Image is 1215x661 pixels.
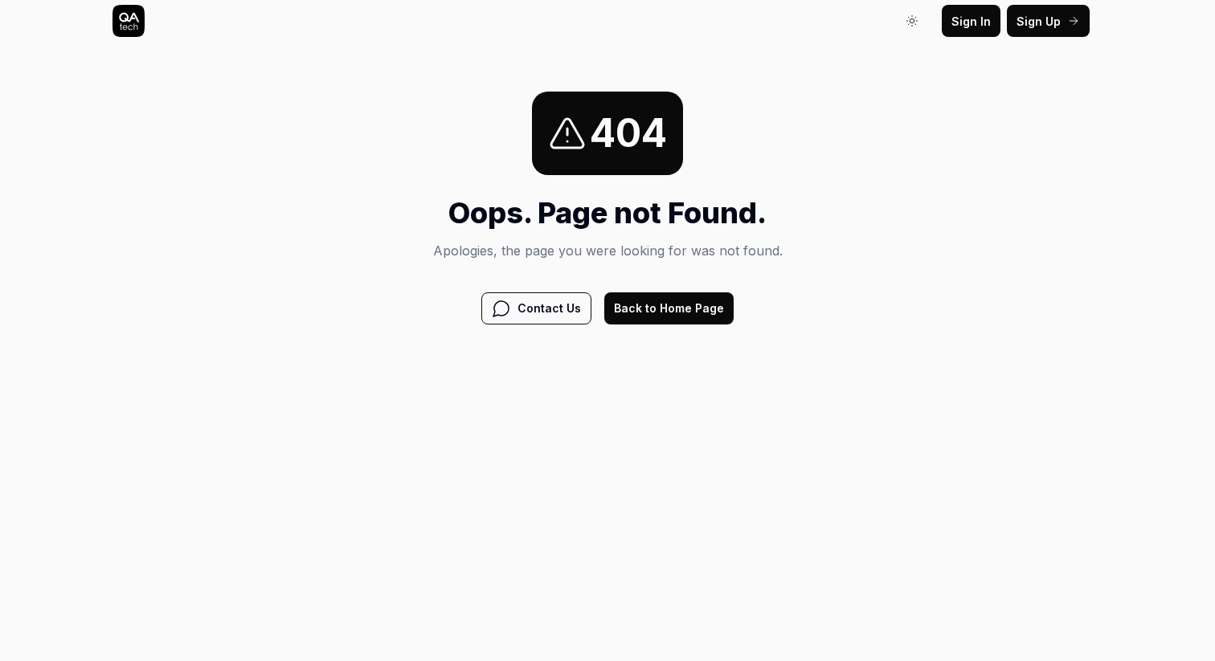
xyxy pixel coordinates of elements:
button: Sign Up [1007,5,1090,37]
span: Sign In [951,13,991,30]
span: Sign Up [1017,13,1061,30]
p: Apologies, the page you were looking for was not found. [433,241,783,260]
span: 404 [590,104,667,162]
button: Contact Us [481,292,591,324]
h1: Oops. Page not Found. [433,191,783,235]
button: Sign In [942,5,1000,37]
button: Back to Home Page [604,292,734,324]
